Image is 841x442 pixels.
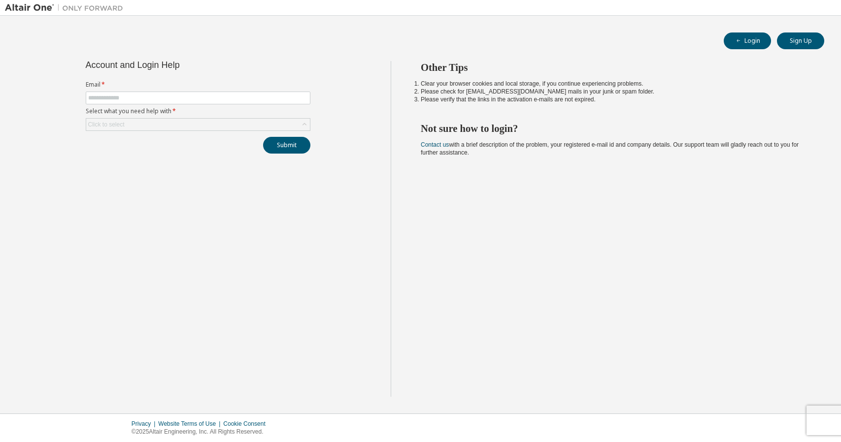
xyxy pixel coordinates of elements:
div: Click to select [86,119,310,130]
h2: Not sure how to login? [421,122,807,135]
span: with a brief description of the problem, your registered e-mail id and company details. Our suppo... [421,141,799,156]
img: Altair One [5,3,128,13]
div: Privacy [132,420,158,428]
li: Please verify that the links in the activation e-mails are not expired. [421,95,807,103]
li: Please check for [EMAIL_ADDRESS][DOMAIN_NAME] mails in your junk or spam folder. [421,88,807,95]
button: Submit [263,137,310,154]
label: Select what you need help with [86,107,310,115]
button: Login [724,32,771,49]
div: Account and Login Help [86,61,266,69]
div: Click to select [88,121,125,128]
label: Email [86,81,310,89]
button: Sign Up [777,32,824,49]
li: Clear your browser cookies and local storage, if you continue experiencing problems. [421,80,807,88]
p: © 2025 Altair Engineering, Inc. All Rights Reserved. [132,428,271,436]
a: Contact us [421,141,449,148]
div: Cookie Consent [223,420,271,428]
div: Website Terms of Use [158,420,223,428]
h2: Other Tips [421,61,807,74]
